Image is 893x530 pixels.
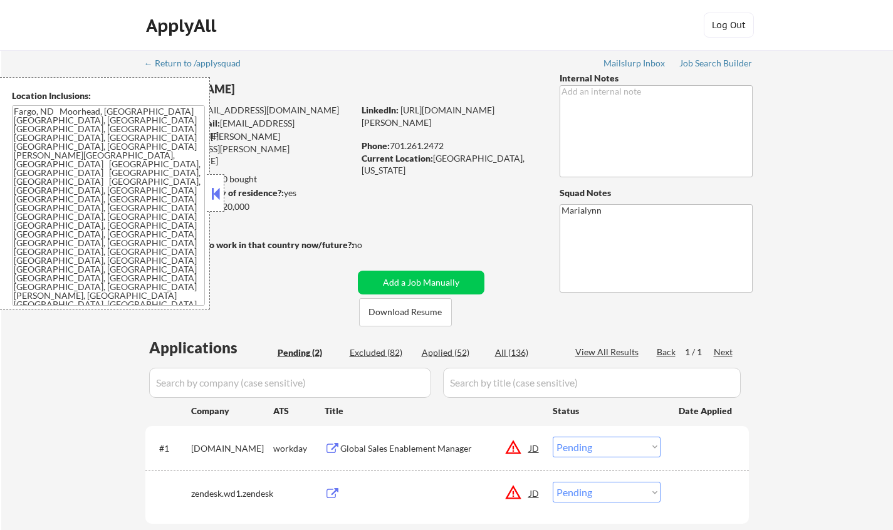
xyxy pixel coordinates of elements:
[362,105,399,115] strong: LinkedIn:
[146,104,353,117] div: [EMAIL_ADDRESS][DOMAIN_NAME]
[145,81,403,97] div: [PERSON_NAME]
[350,346,412,359] div: Excluded (82)
[704,13,754,38] button: Log Out
[560,187,753,199] div: Squad Notes
[149,368,431,398] input: Search by company (case sensitive)
[679,58,753,71] a: Job Search Builder
[144,58,253,71] a: ← Return to /applysquad
[362,140,539,152] div: 701.261.2472
[657,346,677,358] div: Back
[575,346,642,358] div: View All Results
[145,130,353,167] div: [PERSON_NAME][EMAIL_ADDRESS][PERSON_NAME][DOMAIN_NAME]
[504,484,522,501] button: warning_amber
[340,442,530,455] div: Global Sales Enablement Manager
[149,340,273,355] div: Applications
[144,59,253,68] div: ← Return to /applysquad
[273,405,325,417] div: ATS
[603,58,666,71] a: Mailslurp Inbox
[714,346,734,358] div: Next
[325,405,541,417] div: Title
[528,482,541,504] div: JD
[145,200,353,213] div: $120,000
[362,140,390,151] strong: Phone:
[679,405,734,417] div: Date Applied
[145,239,354,250] strong: Will need Visa to work in that country now/future?:
[443,368,741,398] input: Search by title (case sensitive)
[146,15,220,36] div: ApplyAll
[278,346,340,359] div: Pending (2)
[146,117,353,142] div: [EMAIL_ADDRESS][DOMAIN_NAME]
[528,437,541,459] div: JD
[359,298,452,326] button: Download Resume
[560,72,753,85] div: Internal Notes
[603,59,666,68] div: Mailslurp Inbox
[495,346,558,359] div: All (136)
[362,105,494,128] a: [URL][DOMAIN_NAME][PERSON_NAME]
[145,173,353,185] div: 52 sent / 100 bought
[145,187,350,199] div: yes
[12,90,205,102] div: Location Inclusions:
[159,442,181,455] div: #1
[422,346,484,359] div: Applied (52)
[191,487,273,500] div: zendesk.wd1.zendesk
[358,271,484,294] button: Add a Job Manually
[553,399,661,422] div: Status
[679,59,753,68] div: Job Search Builder
[362,152,539,177] div: [GEOGRAPHIC_DATA], [US_STATE]
[685,346,714,358] div: 1 / 1
[504,439,522,456] button: warning_amber
[191,442,273,455] div: [DOMAIN_NAME]
[362,153,433,164] strong: Current Location:
[273,442,325,455] div: workday
[191,405,273,417] div: Company
[352,239,388,251] div: no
